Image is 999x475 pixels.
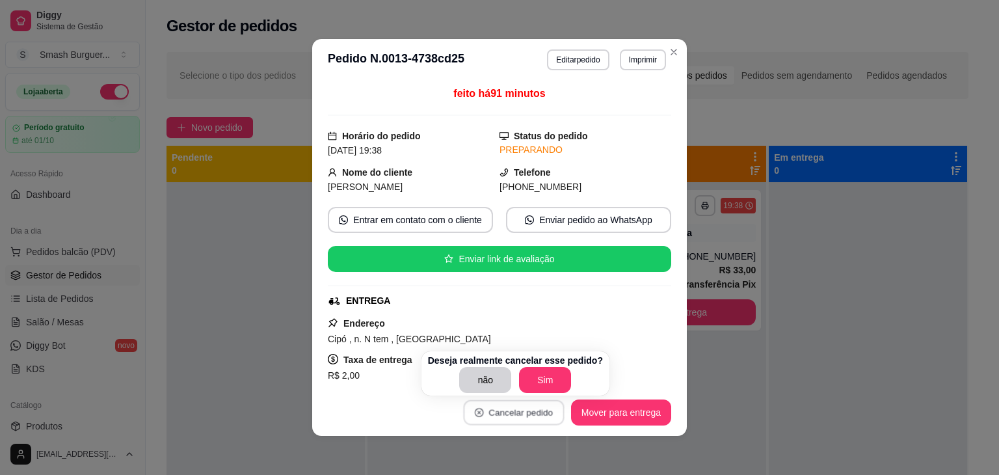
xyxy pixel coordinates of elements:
span: [DATE] 19:38 [328,145,382,156]
span: [PERSON_NAME] [328,182,403,192]
button: whats-appEntrar em contato com o cliente [328,207,493,233]
span: desktop [499,131,509,141]
div: PREPARANDO [499,143,671,157]
span: close-circle [475,408,484,417]
button: Mover para entrega [571,400,671,426]
h3: Pedido N. 0013-4738cd25 [328,49,464,70]
strong: Status do pedido [514,131,588,141]
button: Editarpedido [547,49,609,70]
strong: Taxa de entrega [343,355,412,365]
strong: Horário do pedido [342,131,421,141]
strong: Telefone [514,167,551,178]
span: [PHONE_NUMBER] [499,182,581,192]
span: phone [499,168,509,177]
button: Imprimir [620,49,666,70]
strong: Nome do cliente [342,167,412,178]
span: star [444,254,453,264]
span: user [328,168,337,177]
button: não [459,367,511,393]
span: whats-app [525,215,534,224]
button: Sim [519,367,571,393]
span: pushpin [328,318,338,328]
span: feito há 91 minutos [453,88,545,99]
strong: Endereço [343,318,385,329]
span: dollar [328,354,338,364]
div: ENTREGA [346,294,390,308]
p: Deseja realmente cancelar esse pedido? [428,354,603,367]
span: calendar [328,131,337,141]
span: whats-app [339,215,348,224]
button: Close [663,42,684,62]
button: close-circleCancelar pedido [463,400,564,426]
span: R$ 2,00 [328,370,360,381]
span: Cipó , n. N tem , [GEOGRAPHIC_DATA] [328,334,491,344]
button: starEnviar link de avaliação [328,246,671,272]
button: whats-appEnviar pedido ao WhatsApp [506,207,671,233]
